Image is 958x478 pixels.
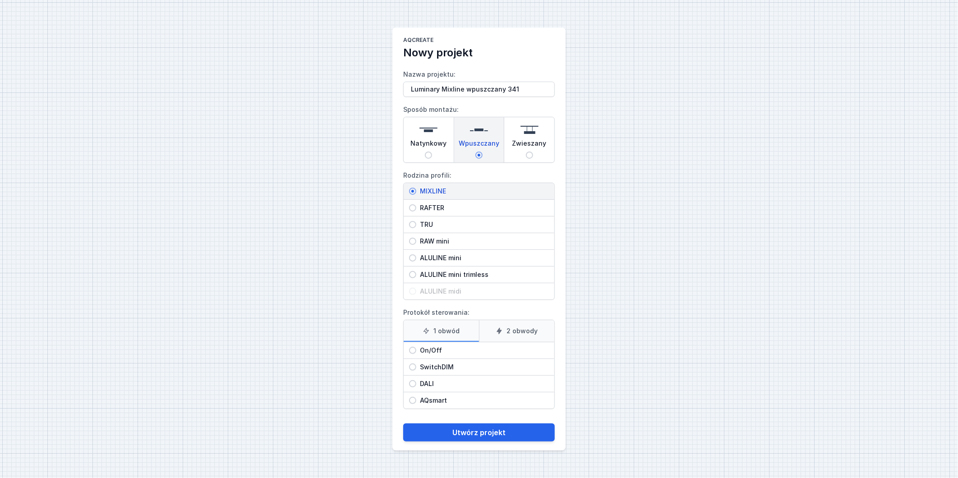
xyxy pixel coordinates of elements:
[409,363,416,371] input: SwitchDIM
[526,152,533,159] input: Zwieszany
[404,320,479,342] label: 1 obwód
[475,152,483,159] input: Wpuszczany
[416,379,549,388] span: DALI
[403,305,555,409] label: Protokół sterowania:
[409,188,416,195] input: MIXLINE
[403,37,555,46] h1: AQcreate
[416,363,549,372] span: SwitchDIM
[403,46,555,60] h2: Nowy projekt
[409,204,416,211] input: RAFTER
[425,152,432,159] input: Natynkowy
[409,271,416,278] input: ALULINE mini trimless
[416,187,549,196] span: MIXLINE
[409,397,416,404] input: AQsmart
[416,237,549,246] span: RAW mini
[459,139,499,152] span: Wpuszczany
[520,121,539,139] img: suspended.svg
[416,346,549,355] span: On/Off
[403,102,555,163] label: Sposób montażu:
[416,270,549,279] span: ALULINE mini trimless
[416,220,549,229] span: TRU
[416,203,549,212] span: RAFTER
[409,238,416,245] input: RAW mini
[512,139,547,152] span: Zwieszany
[403,168,555,300] label: Rodzina profili:
[409,221,416,228] input: TRU
[479,320,555,342] label: 2 obwody
[403,423,555,441] button: Utwórz projekt
[403,82,555,97] input: Nazwa projektu:
[419,121,438,139] img: surface.svg
[416,253,549,262] span: ALULINE mini
[470,121,488,139] img: recessed.svg
[403,67,555,97] label: Nazwa projektu:
[409,347,416,354] input: On/Off
[416,396,549,405] span: AQsmart
[409,254,416,262] input: ALULINE mini
[409,380,416,387] input: DALI
[410,139,447,152] span: Natynkowy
